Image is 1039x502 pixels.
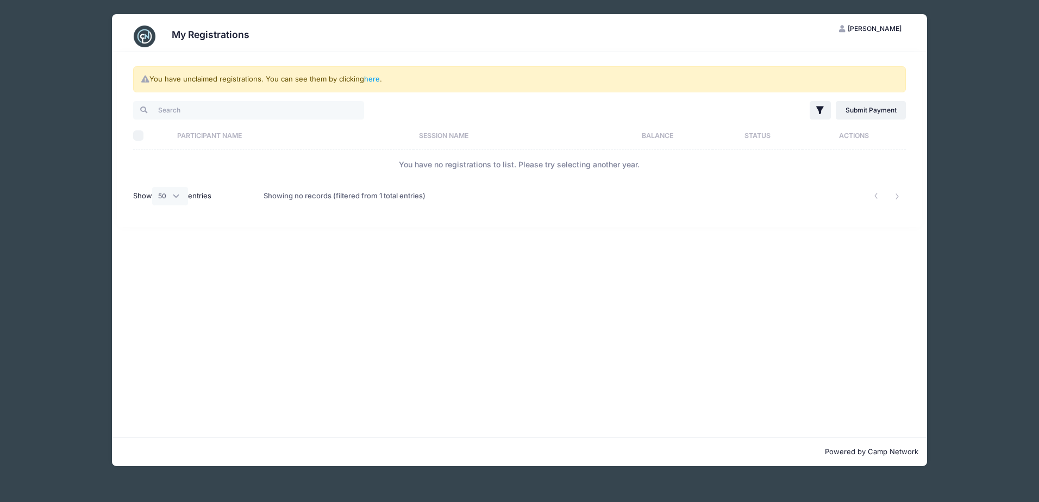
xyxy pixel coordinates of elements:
th: Balance: activate to sort column ascending [603,121,712,150]
th: Status: activate to sort column ascending [712,121,803,150]
th: Participant Name: activate to sort column ascending [172,121,414,150]
a: here [364,74,380,83]
select: Showentries [152,187,188,205]
img: CampNetwork [134,26,155,47]
th: Actions: activate to sort column ascending [803,121,906,150]
h3: My Registrations [172,29,249,40]
button: [PERSON_NAME] [830,20,911,38]
div: Showing no records (filtered from 1 total entries) [264,184,425,209]
a: Submit Payment [836,101,906,120]
p: Powered by Camp Network [121,447,918,457]
div: You have unclaimed registrations. You can see them by clicking . [133,66,906,92]
td: You have no registrations to list. Please try selecting another year. [133,150,906,179]
label: Show entries [133,187,211,205]
input: Search [133,101,364,120]
th: Select All [133,121,172,150]
span: [PERSON_NAME] [848,24,902,33]
th: Session Name: activate to sort column ascending [414,121,603,150]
